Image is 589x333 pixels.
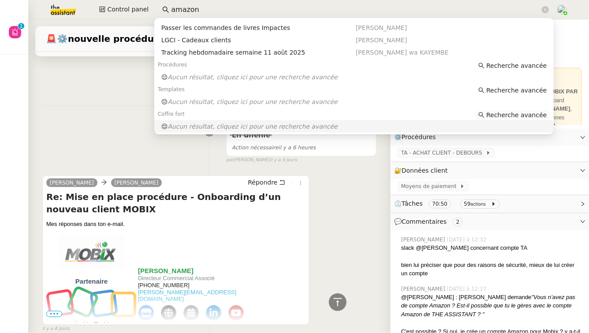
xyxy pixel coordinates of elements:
img: linkedin [206,305,221,321]
div: Tracking hebdomadaire semaine 11 août 2025 [161,48,356,56]
img: calendrier [183,305,199,321]
span: Recherche avancée [486,61,547,70]
span: [DATE] à 12:27 [447,285,488,293]
em: "Vous n’avez pas de compte Amazon ? Est-il possible que tu le gères avec le compte Amazon de THE ... [401,294,575,318]
span: [PHONE_NUMBER] [138,282,190,289]
span: [DATE] à 12:32 [447,236,488,244]
img: gmb [138,305,154,321]
a: [PERSON_NAME][EMAIL_ADDRESS][DOMAIN_NAME] [138,289,236,303]
img: img [46,287,136,325]
span: Procédures [158,62,187,68]
button: Control panel [94,4,154,16]
span: Données client [402,167,448,174]
span: Moyens de paiement [401,182,460,191]
span: [PERSON_NAME] [401,285,447,293]
span: 😔 [161,98,168,105]
small: actions [471,202,486,207]
span: Procédures [402,133,436,141]
span: 💬 [394,218,466,225]
nz-badge-sup: 1 [18,23,24,29]
strong: [PERSON_NAME] [138,267,194,274]
strong: Partenaire [75,277,108,285]
span: Commentaires [402,218,447,225]
img: users%2FPPrFYTsEAUgQy5cK5MCpqKbOX8K2%2Favatar%2FCapture%20d%E2%80%99e%CC%81cran%202023-06-05%20a%... [557,5,567,15]
div: 💬Commentaires 2 [391,213,589,230]
span: Aucun résultat, cliquez ici pour une recherche avancée [168,123,337,130]
span: Action nécessaire [232,144,279,151]
span: 😔 [161,74,168,81]
span: 😔 [161,123,168,130]
span: ••• [46,311,62,317]
span: En attente [232,131,270,139]
nz-tag: 70:50 [429,200,451,208]
p: 1 [19,23,23,31]
span: [PERSON_NAME] [356,37,407,44]
input: Rechercher [171,4,540,16]
span: 🚨 [46,33,57,44]
span: il y a 4 jours [270,156,297,164]
span: Control panel [107,4,149,15]
span: Recherche avancée [486,86,547,95]
span: ⚙️nouvelle procédure d'onboarding [46,34,228,43]
img: MOBIX [59,236,125,269]
span: 59 [464,201,470,207]
span: Coffre fort [158,111,185,117]
div: slack @[PERSON_NAME] concernant compte TA [401,244,582,252]
span: Templates [158,86,185,92]
span: [PERSON_NAME] [356,24,407,31]
small: [PERSON_NAME] [226,156,297,164]
div: bien lui préciser que pour des raisons de sécurité, mieux de lui créer un compte [401,261,582,278]
img: youtube [228,305,244,321]
div: LGCI - Cadeaux clients [161,36,356,44]
a: [PERSON_NAME] [111,179,162,187]
span: il y a 6 heures [232,144,316,151]
span: [PERSON_NAME] [401,236,447,244]
span: Aucun résultat, cliquez ici pour une recherche avancée [168,74,337,81]
h4: Re: Mise en place procédure - Onboarding d’un nouveau client MOBIX [46,191,306,215]
span: [PERSON_NAME] wa KAYEMBE [356,49,449,56]
div: @[PERSON_NAME] : [PERSON_NAME] demande [401,293,582,319]
span: ⏲️ [394,200,503,207]
button: Répondre [245,178,288,187]
div: Passer les commandes de livres Impactes [161,24,356,32]
span: il y a 4 jours [42,325,69,333]
img: web [161,305,176,321]
div: 🔐Données client [391,162,589,179]
div: ⏲️Tâches 70:50 59actions [391,195,589,212]
span: Directeur Commercial Associé [138,275,215,281]
a: [PERSON_NAME] [46,179,97,187]
span: TA - ACHAT CLIENT - DEBOURS [401,148,486,157]
div: ⚙️Procédures [391,129,589,146]
span: ⚙️ [394,132,440,142]
nz-tag: 2 [453,218,463,226]
span: par [226,156,234,164]
span: Aucun résultat, cliquez ici pour une recherche avancée [168,98,337,105]
span: Répondre [248,178,277,187]
span: 🔐 [394,166,451,176]
span: Tâches [402,200,423,207]
span: Recherche avancée [486,111,547,119]
strong: 💳 RÈGLE D’UTILISATION DE LA CARTE BANCAIRE MOBIX PAR DEFAUT – CB 0837 [401,88,578,104]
